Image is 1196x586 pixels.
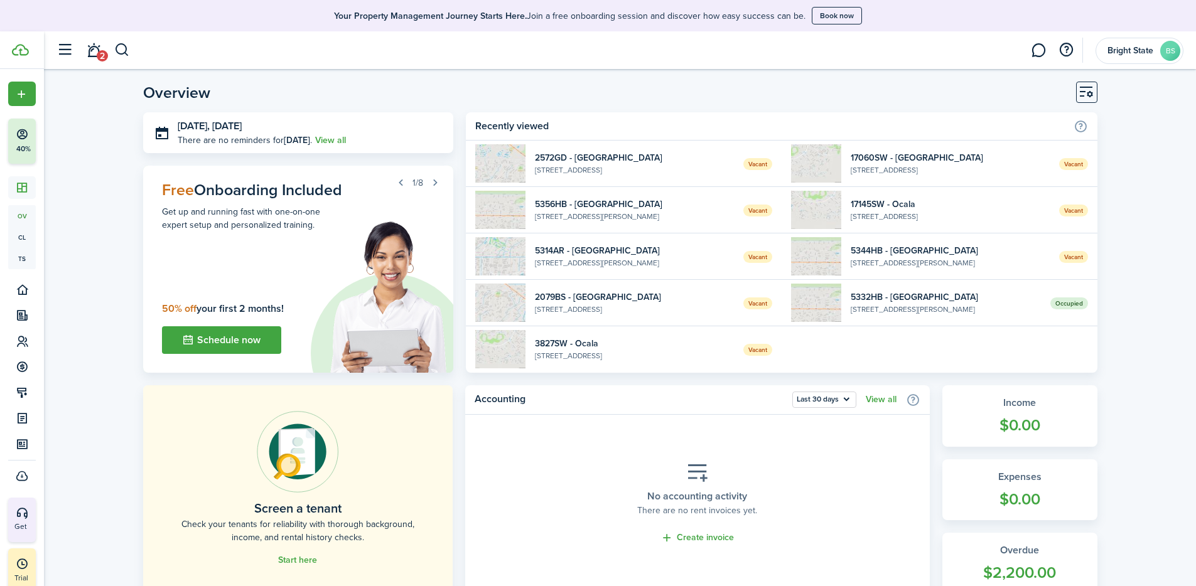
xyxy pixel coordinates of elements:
widget-stats-count: $2,200.00 [955,561,1085,585]
button: Open resource center [1055,40,1077,61]
span: 1/8 [412,176,423,189]
a: cl [8,226,36,248]
button: Open sidebar [53,38,77,62]
span: Vacant [743,205,772,216]
header-page-title: Overview [143,85,210,100]
home-placeholder-description: Check your tenants for reliability with thorough background, income, and rental history checks. [171,518,424,544]
button: 40% [8,119,112,164]
button: Book now [812,7,862,24]
widget-list-item-description: [STREET_ADDRESS] [535,304,734,315]
widget-list-item-title: 5314AR - [GEOGRAPHIC_DATA] [535,244,734,257]
span: 50% off [162,301,197,316]
p: Trial [14,572,65,583]
img: 1 [791,191,841,229]
span: Vacant [743,297,772,309]
button: Prev step [392,174,409,191]
span: Vacant [1059,205,1088,216]
home-widget-title: Recently viewed [475,119,1067,134]
p: Get up and running fast with one-on-one expert setup and personalized training. [162,205,326,232]
button: Open menu [8,82,36,106]
b: your first 2 months! [162,301,284,316]
widget-list-item-title: 17060SW - [GEOGRAPHIC_DATA] [851,151,1050,164]
widget-list-item-title: 5344HB - [GEOGRAPHIC_DATA] [851,244,1050,257]
a: Notifications [82,35,105,67]
b: Your Property Management Journey Starts Here. [334,9,527,23]
img: 1 [475,191,525,229]
a: Create invoice [660,531,734,545]
widget-list-item-description: [STREET_ADDRESS][PERSON_NAME] [851,304,1041,315]
span: Vacant [1059,251,1088,263]
button: Next step [426,174,444,191]
widget-list-item-description: [STREET_ADDRESS] [851,164,1050,176]
placeholder-description: There are no rent invoices yet. [637,504,757,517]
span: Bright State [1105,46,1155,55]
a: View all [315,134,346,147]
button: Search [114,40,130,61]
widget-list-item-description: [STREET_ADDRESS][PERSON_NAME] [851,257,1050,269]
widget-list-item-title: 5332HB - [GEOGRAPHIC_DATA] [851,290,1041,304]
widget-list-item-title: 2572GD - [GEOGRAPHIC_DATA] [535,151,734,164]
b: [DATE] [284,134,310,147]
img: 1 [475,284,525,322]
p: There are no reminders for . [178,134,312,147]
button: Customise [1076,82,1097,103]
widget-stats-title: Expenses [955,469,1085,484]
span: Vacant [743,251,772,263]
img: 1 [475,330,525,368]
a: Start here [278,555,317,565]
widget-list-item-title: 2079BS - [GEOGRAPHIC_DATA] [535,290,734,304]
a: View all [866,395,897,405]
span: Occupied [1050,297,1088,309]
a: Income$0.00 [942,385,1097,447]
img: 1 [791,237,841,275]
widget-list-item-title: 3827SW - Ocala [535,337,734,350]
img: 1 [475,144,525,183]
p: Join a free onboarding session and discover how easy success can be. [334,9,805,23]
widget-stats-count: $0.00 [955,487,1085,511]
avatar-text: BS [1160,41,1180,61]
button: Schedule now [162,326,281,354]
widget-stats-title: Income [955,395,1085,410]
widget-stats-count: $0.00 [955,413,1085,437]
widget-list-item-description: [STREET_ADDRESS][PERSON_NAME] [535,257,734,269]
button: Open menu [792,392,856,408]
button: Last 30 days [792,392,856,408]
img: TenantCloud [12,44,29,56]
span: Vacant [743,344,772,356]
widget-list-item-description: [STREET_ADDRESS][PERSON_NAME] [535,211,734,222]
widget-stats-title: Overdue [955,543,1085,558]
h3: [DATE], [DATE] [178,119,444,134]
widget-list-item-description: [STREET_ADDRESS] [535,350,734,361]
button: Get [8,498,36,541]
widget-list-item-title: 17145SW - Ocala [851,198,1050,211]
span: Vacant [743,158,772,170]
p: Get [14,521,91,532]
a: ov [8,205,36,226]
img: Onboarding schedule assistant [293,220,454,373]
p: 40% [16,144,31,154]
placeholder-title: No accounting activity [647,489,747,504]
img: 1 [791,284,841,322]
home-placeholder-title: Screen a tenant [254,499,342,518]
a: Messaging [1026,35,1050,67]
widget-list-item-description: [STREET_ADDRESS] [851,211,1050,222]
a: ts [8,248,36,269]
span: 2 [97,50,108,61]
home-widget-title: Accounting [475,392,786,408]
widget-list-item-description: [STREET_ADDRESS] [535,164,734,176]
img: Online payments [257,411,338,493]
img: 1 [791,144,841,183]
a: Expenses$0.00 [942,459,1097,521]
img: 1 [475,237,525,275]
widget-list-item-title: 5356HB - [GEOGRAPHIC_DATA] [535,198,734,211]
span: Vacant [1059,158,1088,170]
